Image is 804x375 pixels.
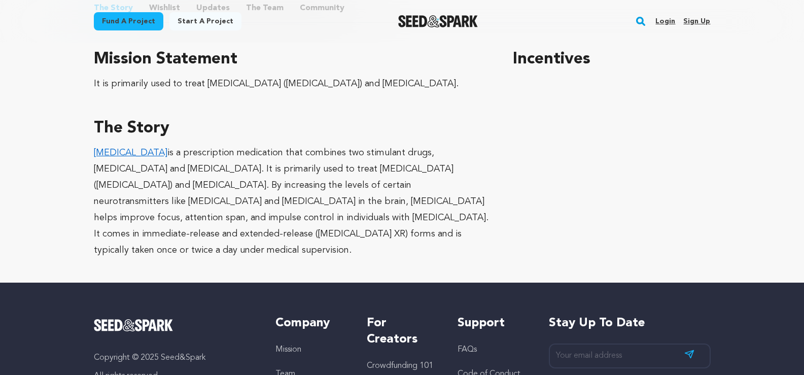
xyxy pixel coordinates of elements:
a: Fund a project [94,12,163,30]
a: Sign up [683,13,710,29]
a: Crowdfunding 101 [367,362,433,370]
input: Your email address [549,344,711,368]
a: Seed&Spark Homepage [94,319,256,331]
img: Seed&Spark Logo Dark Mode [398,15,478,27]
h3: The Story [94,116,489,141]
h5: For Creators [367,315,437,348]
h5: Company [275,315,346,331]
a: Start a project [169,12,241,30]
p: Copyright © 2025 Seed&Spark [94,352,256,364]
p: is a prescription medication that combines two stimulant drugs, [MEDICAL_DATA] and [MEDICAL_DATA]... [94,145,489,258]
a: [MEDICAL_DATA] [94,148,167,157]
div: It is primarily used to treat [MEDICAL_DATA] ([MEDICAL_DATA]) and [MEDICAL_DATA]. [94,76,489,92]
a: Seed&Spark Homepage [398,15,478,27]
h1: Incentives [513,47,710,72]
img: Seed&Spark Logo [94,319,173,331]
a: Login [655,13,675,29]
h3: Mission Statement [94,47,489,72]
a: FAQs [458,346,477,354]
h5: Stay up to date [549,315,711,331]
a: Mission [275,346,301,354]
h5: Support [458,315,528,331]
